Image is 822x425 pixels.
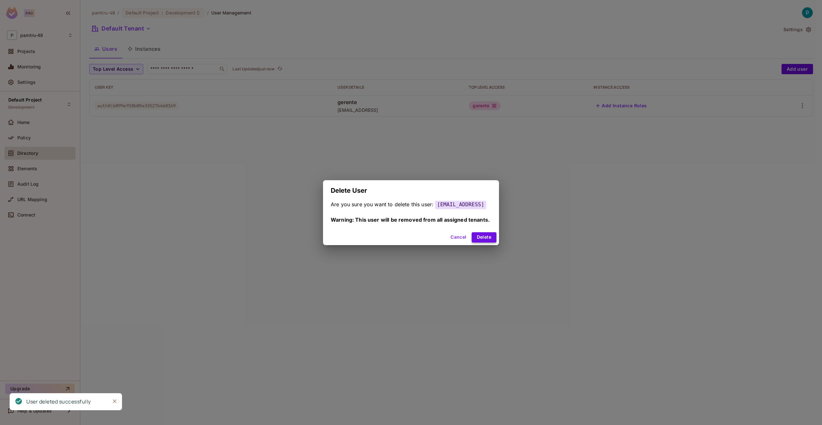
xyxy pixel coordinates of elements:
span: [EMAIL_ADDRESS] [435,200,486,209]
button: Close [110,396,119,406]
h2: Delete User [323,180,499,201]
span: Warning: This user will be removed from all assigned tenants. [331,217,490,223]
span: Are you sure you want to delete this user: [331,201,433,208]
button: Delete [472,232,496,243]
div: User deleted successfully [26,398,91,406]
button: Cancel [448,232,469,243]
